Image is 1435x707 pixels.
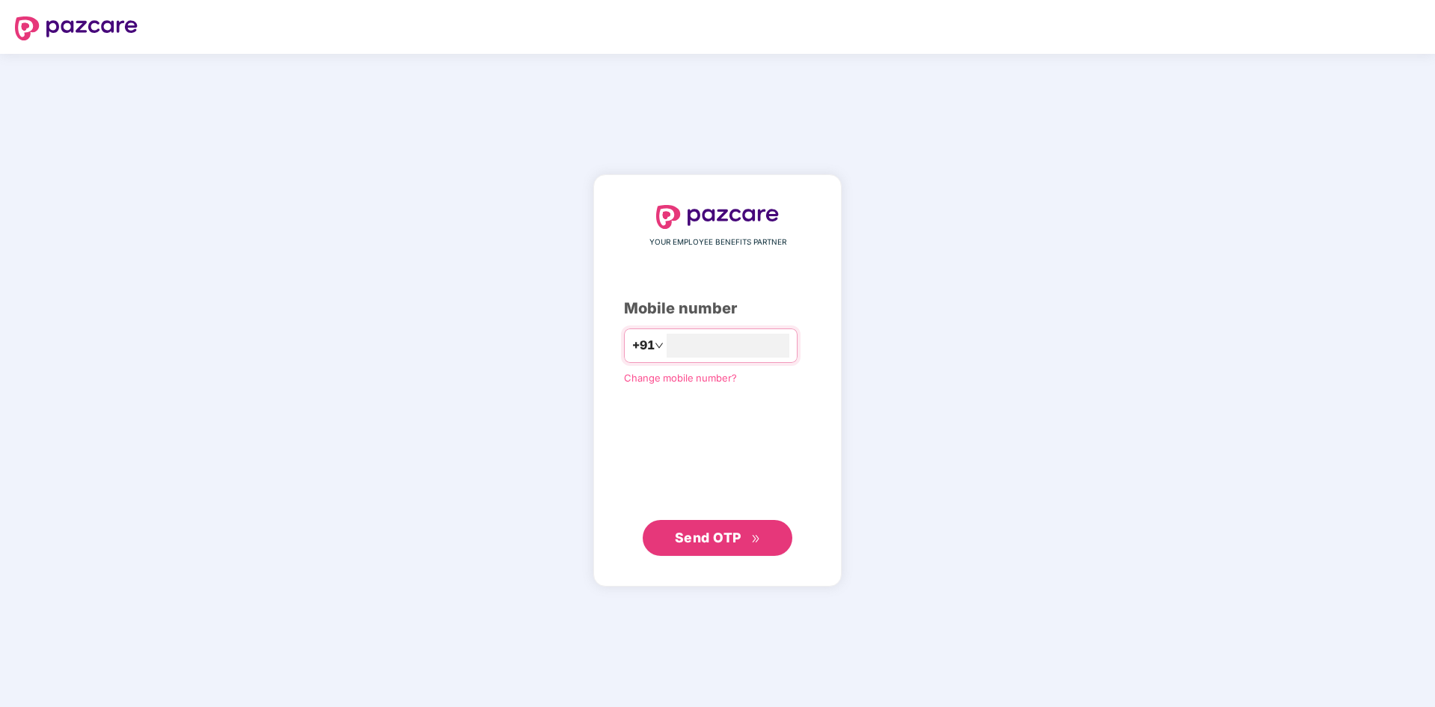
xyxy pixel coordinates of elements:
[655,341,664,350] span: down
[15,16,138,40] img: logo
[624,297,811,320] div: Mobile number
[649,236,786,248] span: YOUR EMPLOYEE BENEFITS PARTNER
[632,336,655,355] span: +91
[675,530,741,545] span: Send OTP
[643,520,792,556] button: Send OTPdouble-right
[751,534,761,544] span: double-right
[624,372,737,384] a: Change mobile number?
[656,205,779,229] img: logo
